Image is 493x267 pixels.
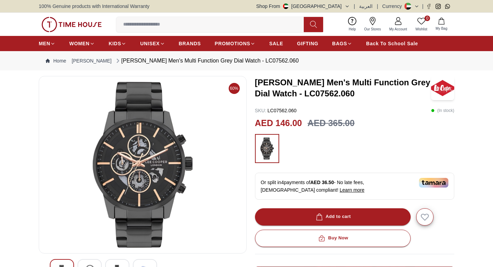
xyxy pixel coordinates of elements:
span: 100% Genuine products with International Warranty [39,3,149,10]
a: WOMEN [69,37,95,50]
span: SALE [269,40,283,47]
span: 0 [424,16,430,21]
span: | [422,3,423,10]
a: KIDS [109,37,126,50]
a: Instagram [436,4,441,9]
span: GIFTING [297,40,318,47]
h2: AED 146.00 [255,117,302,130]
span: My Account [386,27,410,32]
a: Back To School Sale [366,37,418,50]
a: 0Wishlist [411,16,431,33]
img: Lee Cooper Men's Multi Function Grey Dial Watch - LC07562.060 [45,82,241,248]
a: Whatsapp [445,4,450,9]
img: Lee Cooper Men's Multi Function Grey Dial Watch - LC07562.060 [431,76,454,100]
a: Our Stores [360,16,385,33]
a: Home [46,57,66,64]
nav: Breadcrumb [39,51,454,70]
img: Tamara [419,178,448,188]
div: Or split in 4 payments of - No late fees, [DEMOGRAPHIC_DATA] compliant! [255,173,454,200]
span: WOMEN [69,40,90,47]
a: Help [345,16,360,33]
span: Learn more [340,187,365,193]
span: Our Stores [362,27,384,32]
span: My Bag [433,26,450,31]
span: BRANDS [179,40,201,47]
img: ... [258,137,276,160]
a: BRANDS [179,37,201,50]
h3: [PERSON_NAME] Men's Multi Function Grey Dial Watch - LC07562.060 [255,77,431,99]
button: العربية [359,3,373,10]
a: BAGS [332,37,352,50]
a: Facebook [426,4,431,9]
span: | [354,3,355,10]
button: Add to cart [255,208,411,226]
h3: AED 365.00 [308,117,355,130]
img: ... [42,17,102,32]
span: UNISEX [140,40,159,47]
span: Back To School Sale [366,40,418,47]
span: SKU : [255,108,266,113]
span: KIDS [109,40,121,47]
p: ( In stock ) [431,107,454,114]
div: [PERSON_NAME] Men's Multi Function Grey Dial Watch - LC07562.060 [115,57,299,65]
a: PROMOTIONS [215,37,256,50]
div: Buy Now [317,234,348,242]
a: GIFTING [297,37,318,50]
a: MEN [39,37,55,50]
span: BAGS [332,40,347,47]
div: Currency [382,3,405,10]
span: Wishlist [413,27,430,32]
span: Help [346,27,359,32]
span: | [377,3,378,10]
button: Shop From[GEOGRAPHIC_DATA] [256,3,350,10]
span: MEN [39,40,50,47]
a: SALE [269,37,283,50]
span: AED 36.50 [310,180,334,185]
a: [PERSON_NAME] [72,57,111,64]
button: My Bag [431,16,451,32]
img: United Arab Emirates [283,3,289,9]
button: Buy Now [255,230,411,247]
span: 60% [229,83,240,94]
div: Add to cart [314,213,351,221]
p: LC07562.060 [255,107,297,114]
span: PROMOTIONS [215,40,250,47]
a: UNISEX [140,37,165,50]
